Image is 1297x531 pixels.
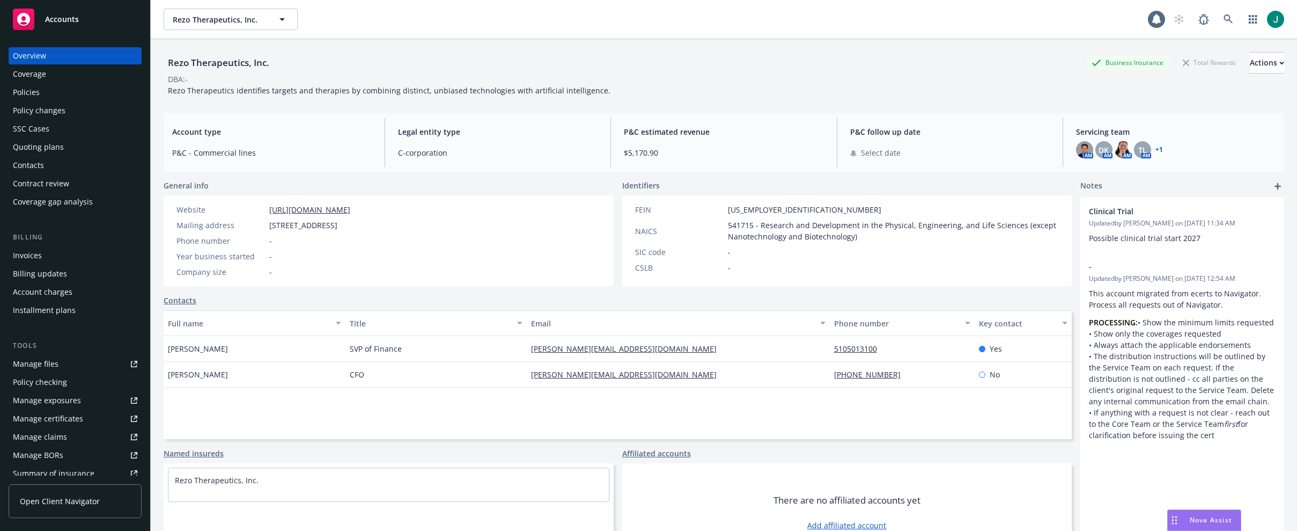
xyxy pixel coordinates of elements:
[176,235,265,246] div: Phone number
[728,262,731,273] span: -
[13,447,63,464] div: Manage BORs
[1080,252,1284,449] div: -Updatedby [PERSON_NAME] on [DATE] 12:54 AMThis account migrated from ecerts to Navigator. Proces...
[176,266,265,278] div: Company size
[1167,510,1241,531] button: Nova Assist
[635,262,724,273] div: CSLB
[13,355,58,373] div: Manage files
[979,318,1056,329] div: Key contact
[350,369,364,380] span: CFO
[1242,9,1264,30] a: Switch app
[624,147,823,158] span: $5,170.90
[622,448,691,459] a: Affiliated accounts
[398,126,598,137] span: Legal entity type
[164,448,224,459] a: Named insureds
[834,318,959,329] div: Phone number
[1089,274,1276,283] span: Updated by [PERSON_NAME] on [DATE] 12:54 AM
[164,295,196,306] a: Contacts
[1089,317,1138,328] strong: PROCESSING:
[9,4,142,34] a: Accounts
[13,120,49,137] div: SSC Cases
[9,265,142,282] a: Billing updates
[9,447,142,464] a: Manage BORs
[398,147,598,158] span: C-corporation
[13,139,64,156] div: Quoting plans
[531,318,813,329] div: Email
[9,465,142,482] a: Summary of insurance
[9,193,142,210] a: Coverage gap analysis
[13,374,67,391] div: Policy checking
[172,147,372,158] span: P&C - Commercial lines
[9,47,142,64] a: Overview
[168,318,329,329] div: Full name
[1138,144,1147,156] span: TL
[172,126,372,137] span: Account type
[13,47,46,64] div: Overview
[861,147,901,158] span: Select date
[527,310,829,336] button: Email
[350,318,511,329] div: Title
[269,266,272,278] span: -
[9,175,142,192] a: Contract review
[728,246,731,258] span: -
[1267,11,1284,28] img: photo
[176,251,265,262] div: Year business started
[176,204,265,215] div: Website
[9,120,142,137] a: SSC Cases
[9,247,142,264] a: Invoices
[13,66,46,83] div: Coverage
[1076,141,1093,158] img: photo
[1168,510,1181,530] div: Drag to move
[1155,147,1163,153] a: +1
[13,175,69,192] div: Contract review
[1218,9,1239,30] a: Search
[834,344,886,354] a: 5105013100
[635,246,724,258] div: SIC code
[622,180,660,191] span: Identifiers
[350,343,402,354] span: SVP of Finance
[728,220,1059,242] span: 541715 - Research and Development in the Physical, Engineering, and Life Sciences (except Nanotec...
[13,247,42,264] div: Invoices
[1086,56,1169,69] div: Business Insurance
[624,126,823,137] span: P&C estimated revenue
[13,102,65,119] div: Policy changes
[1224,419,1238,429] em: first
[168,369,228,380] span: [PERSON_NAME]
[1168,9,1190,30] a: Start snowing
[1190,515,1232,525] span: Nova Assist
[635,204,724,215] div: FEIN
[9,355,142,373] a: Manage files
[975,310,1072,336] button: Key contact
[269,220,337,231] span: [STREET_ADDRESS]
[20,496,100,507] span: Open Client Navigator
[834,369,909,380] a: [PHONE_NUMBER]
[13,84,40,101] div: Policies
[164,56,274,70] div: Rezo Therapeutics, Inc.
[9,392,142,409] a: Manage exposures
[9,283,142,301] a: Account charges
[173,14,266,25] span: Rezo Therapeutics, Inc.
[807,520,886,531] a: Add affiliated account
[168,343,228,354] span: [PERSON_NAME]
[1115,141,1132,158] img: photo
[1080,180,1102,193] span: Notes
[830,310,975,336] button: Phone number
[13,465,94,482] div: Summary of insurance
[13,157,44,174] div: Contacts
[531,344,725,354] a: [PERSON_NAME][EMAIL_ADDRESS][DOMAIN_NAME]
[1099,144,1109,156] span: DK
[531,369,725,380] a: [PERSON_NAME][EMAIL_ADDRESS][DOMAIN_NAME]
[176,220,265,231] div: Mailing address
[1250,53,1284,73] div: Actions
[1271,180,1284,193] a: add
[9,340,142,351] div: Tools
[345,310,527,336] button: Title
[1089,317,1276,441] p: • Show the minimum limits requested • Show only the coverages requested • Always attach the appli...
[635,226,724,237] div: NAICS
[269,205,350,215] a: [URL][DOMAIN_NAME]
[9,66,142,83] a: Coverage
[1089,219,1276,228] span: Updated by [PERSON_NAME] on [DATE] 11:34 AM
[850,126,1050,137] span: P&C follow up date
[13,428,67,446] div: Manage claims
[9,139,142,156] a: Quoting plans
